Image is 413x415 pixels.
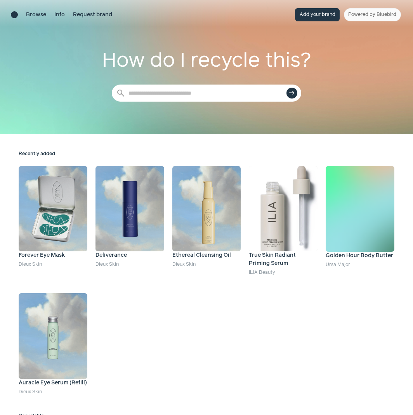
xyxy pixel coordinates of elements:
a: True Skin Radiant Priming Serum True Skin Radiant Priming Serum [249,166,318,268]
a: Info [54,11,65,19]
h4: Forever Eye Mask [19,251,87,259]
button: east [286,88,297,99]
a: Request brand [73,11,112,19]
a: Ursa Major [326,262,350,267]
span: east [289,90,295,96]
button: Add your brand [295,8,340,21]
a: Dieux Skin [19,262,42,267]
a: Deliverance Deliverance [95,166,164,260]
h4: Golden Hour Body Butter [326,252,394,260]
a: Dieux Skin [95,262,119,267]
a: Dieux Skin [172,262,196,267]
h1: How do I recycle this? [101,46,312,76]
h4: Auracle Eye Serum (Refill) [19,379,87,387]
a: Ethereal Cleansing Oil Ethereal Cleansing Oil [172,166,241,260]
img: True Skin Radiant Priming Serum [249,166,318,252]
a: Powered by Bluebird [344,8,401,21]
a: Brand directory home [11,11,18,18]
img: Auracle Eye Serum (Refill) [19,293,87,379]
img: Golden Hour Body Butter [326,166,394,252]
img: Ethereal Cleansing Oil [172,166,241,252]
img: Deliverance [95,166,164,252]
span: Bluebird [377,12,396,17]
a: ILIA Beauty [249,270,275,275]
h4: True Skin Radiant Priming Serum [249,251,318,268]
a: Dieux Skin [19,389,42,394]
h4: Deliverance [95,251,164,259]
img: Forever Eye Mask [19,166,87,252]
span: search [116,88,125,98]
a: Golden Hour Body Butter Golden Hour Body Butter [326,166,394,260]
h4: Ethereal Cleansing Oil [172,251,241,259]
a: Auracle Eye Serum (Refill) Auracle Eye Serum (Refill) [19,293,87,387]
a: Forever Eye Mask Forever Eye Mask [19,166,87,260]
h2: Recently added [19,150,394,157]
a: Browse [26,11,46,19]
